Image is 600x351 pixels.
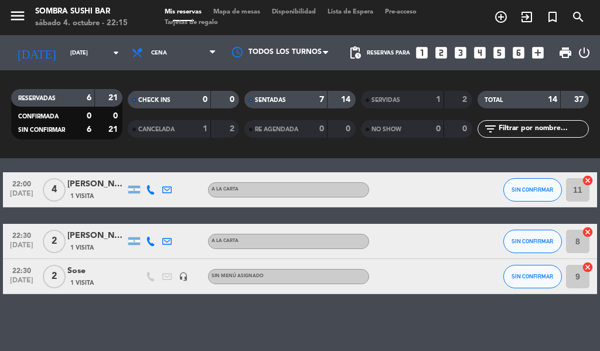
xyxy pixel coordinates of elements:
strong: 21 [108,125,120,134]
span: 4 [43,178,66,202]
span: 1 Visita [70,278,94,288]
span: Disponibilidad [266,9,322,15]
i: headset_mic [179,272,188,281]
span: 22:30 [7,228,36,241]
i: [DATE] [9,41,64,64]
span: RESERVADAS [18,96,56,101]
strong: 0 [346,125,353,133]
i: arrow_drop_down [109,46,123,60]
strong: 0 [203,96,207,104]
span: Tarjetas de regalo [159,19,224,26]
button: menu [9,7,26,29]
button: SIN CONFIRMAR [503,230,562,253]
i: power_settings_new [577,46,591,60]
i: looks_two [434,45,449,60]
span: CHECK INS [138,97,171,103]
span: print [558,46,572,60]
strong: 0 [230,96,237,104]
i: cancel [582,261,594,273]
span: [DATE] [7,190,36,203]
span: 1 Visita [70,243,94,253]
div: [PERSON_NAME] [67,229,126,243]
button: SIN CONFIRMAR [503,265,562,288]
i: cancel [582,175,594,186]
span: Cena [151,50,167,56]
i: looks_4 [472,45,487,60]
div: sábado 4. octubre - 22:15 [35,18,128,29]
span: 2 [43,230,66,253]
strong: 6 [87,125,91,134]
strong: 37 [574,96,586,104]
span: Sin menú asignado [212,274,264,278]
input: Filtrar por nombre... [497,122,588,135]
strong: 1 [203,125,207,133]
span: A LA CARTA [212,187,238,192]
i: looks_6 [511,45,526,60]
button: SIN CONFIRMAR [503,178,562,202]
span: SIN CONFIRMAR [512,186,553,193]
i: add_circle_outline [494,10,508,24]
strong: 2 [230,125,237,133]
i: filter_list [483,122,497,136]
span: 2 [43,265,66,288]
span: [DATE] [7,241,36,255]
span: SIN CONFIRMAR [512,273,553,280]
span: A LA CARTA [212,238,238,243]
span: TOTAL [485,97,503,103]
span: SENTADAS [255,97,286,103]
strong: 6 [87,94,91,102]
span: SERVIDAS [371,97,400,103]
strong: 0 [113,112,120,120]
i: looks_one [414,45,429,60]
div: Sombra Sushi Bar [35,6,128,18]
strong: 0 [436,125,441,133]
div: [PERSON_NAME] [67,178,126,191]
strong: 21 [108,94,120,102]
span: Lista de Espera [322,9,379,15]
span: NO SHOW [371,127,401,132]
i: search [571,10,585,24]
span: CONFIRMADA [18,114,59,120]
span: Reservas para [367,50,410,56]
span: 22:00 [7,176,36,190]
strong: 14 [341,96,353,104]
span: pending_actions [348,46,362,60]
span: Pre-acceso [379,9,422,15]
strong: 0 [462,125,469,133]
i: turned_in_not [546,10,560,24]
span: Mis reservas [159,9,207,15]
strong: 7 [319,96,324,104]
strong: 2 [462,96,469,104]
div: LOG OUT [577,35,591,70]
i: cancel [582,226,594,238]
span: 1 Visita [70,192,94,201]
span: CANCELADA [138,127,175,132]
i: menu [9,7,26,25]
strong: 14 [548,96,557,104]
span: SIN CONFIRMAR [512,238,553,244]
i: looks_3 [453,45,468,60]
span: Mapa de mesas [207,9,266,15]
strong: 1 [436,96,441,104]
div: Sose [67,264,126,278]
span: 22:30 [7,263,36,277]
span: [DATE] [7,277,36,290]
i: add_box [530,45,546,60]
strong: 0 [87,112,91,120]
strong: 0 [319,125,324,133]
span: RE AGENDADA [255,127,298,132]
span: SIN CONFIRMAR [18,127,65,133]
i: looks_5 [492,45,507,60]
i: exit_to_app [520,10,534,24]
